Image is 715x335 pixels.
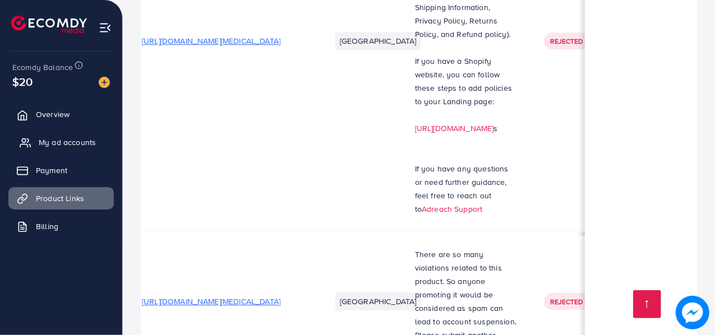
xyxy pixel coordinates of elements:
span: Payment [36,165,67,176]
span: Rejected [551,297,583,306]
a: My ad accounts [8,131,114,153]
span: [URL][DOMAIN_NAME][MEDICAL_DATA] [142,296,280,307]
span: Product Links [36,193,84,204]
p: s [415,122,517,135]
span: Billing [36,221,58,232]
span: [URL][DOMAIN_NAME][MEDICAL_DATA] [142,35,280,46]
li: [GEOGRAPHIC_DATA] [335,292,421,310]
a: Product Links [8,187,114,210]
span: Rejected [551,36,583,46]
a: Billing [8,215,114,238]
span: $20 [12,73,33,90]
img: logo [11,16,87,33]
a: Overview [8,103,114,125]
span: Ecomdy Balance [12,62,73,73]
img: image [99,77,110,88]
img: menu [99,21,112,34]
span: Overview [36,109,70,120]
a: Adreach Support [422,203,482,215]
img: image [676,296,709,329]
a: [URL][DOMAIN_NAME] [415,123,494,134]
span: My ad accounts [39,137,96,148]
p: If you have a Shopify website, you can follow these steps to add policies to your Landing page: [415,54,517,108]
li: [GEOGRAPHIC_DATA] [335,32,421,50]
p: If you have any questions or need further guidance, feel free to reach out to [415,162,517,216]
a: Payment [8,159,114,182]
